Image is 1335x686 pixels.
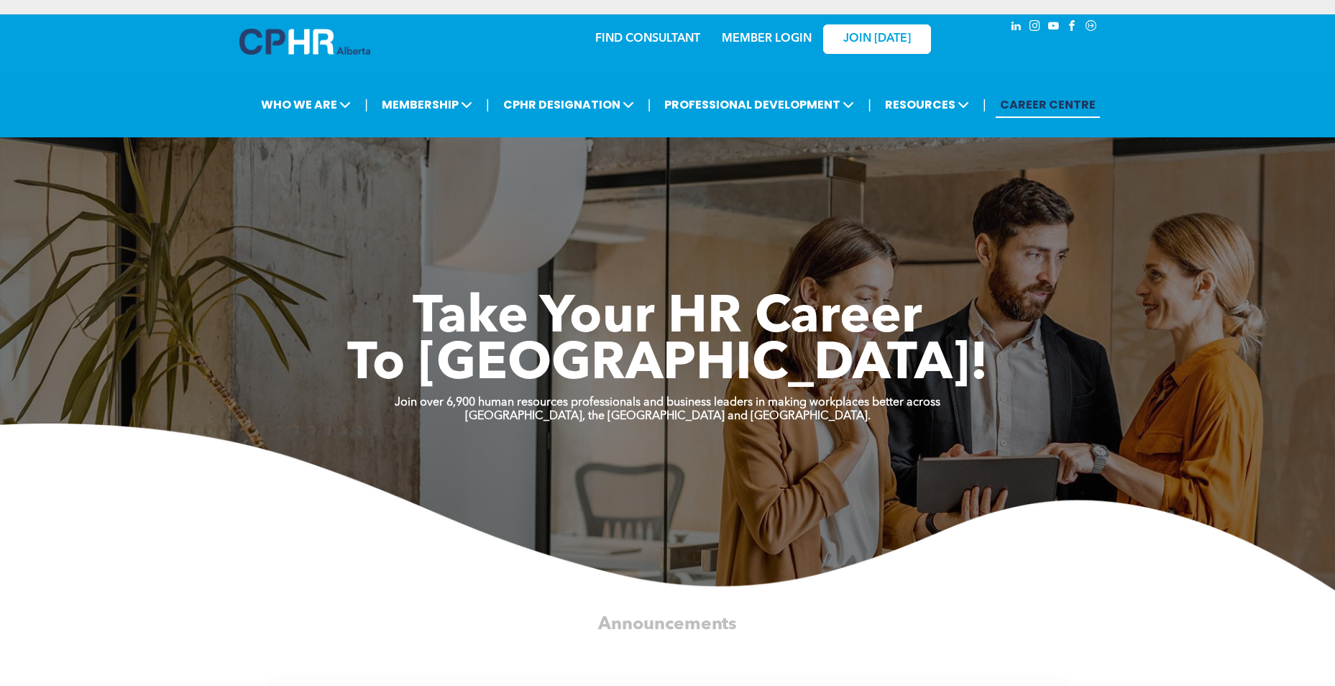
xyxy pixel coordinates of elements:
a: linkedin [1009,18,1024,37]
li: | [868,90,871,119]
a: Social network [1083,18,1099,37]
span: RESOURCES [881,91,973,118]
a: youtube [1046,18,1062,37]
span: WHO WE ARE [257,91,355,118]
span: PROFESSIONAL DEVELOPMENT [660,91,858,118]
span: Announcements [598,616,737,634]
a: facebook [1065,18,1081,37]
span: CPHR DESIGNATION [499,91,638,118]
li: | [364,90,368,119]
span: Take Your HR Career [413,293,922,344]
li: | [486,90,490,119]
a: FIND CONSULTANT [595,33,700,45]
a: JOIN [DATE] [823,24,931,54]
strong: [GEOGRAPHIC_DATA], the [GEOGRAPHIC_DATA] and [GEOGRAPHIC_DATA]. [465,411,871,422]
a: MEMBER LOGIN [722,33,812,45]
li: | [648,90,651,119]
a: CAREER CENTRE [996,91,1100,118]
strong: Join over 6,900 human resources professionals and business leaders in making workplaces better ac... [395,397,940,408]
span: JOIN [DATE] [843,32,911,46]
img: A blue and white logo for cp alberta [239,29,370,55]
span: MEMBERSHIP [377,91,477,118]
li: | [983,90,986,119]
span: To [GEOGRAPHIC_DATA]! [347,339,988,391]
a: instagram [1027,18,1043,37]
